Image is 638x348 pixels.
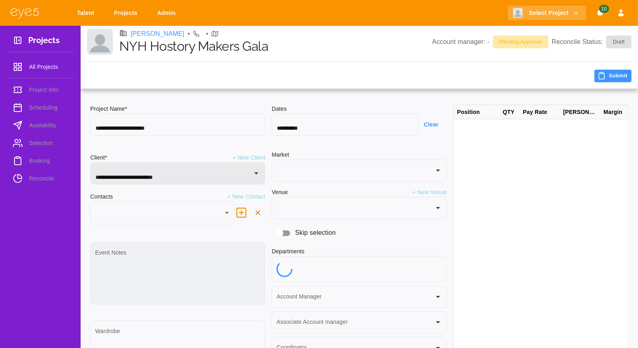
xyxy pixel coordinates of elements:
button: Open [251,168,262,179]
p: + New Client [233,153,266,162]
a: [PERSON_NAME] [131,29,185,39]
h6: Departments [272,247,447,256]
a: Talent [72,6,102,21]
div: [PERSON_NAME] [560,105,600,119]
button: Open [432,165,444,176]
div: QTY [499,105,520,119]
div: Position [454,105,499,119]
a: Admin [152,6,184,21]
p: Account manager: [432,37,489,47]
button: delete [251,205,265,220]
img: Client logo [87,29,113,55]
a: Projects [109,6,145,21]
button: Open [432,202,444,213]
span: 10 [599,5,609,13]
button: Select Project [508,6,586,21]
div: Skip selection [272,226,447,241]
p: + New Venue [412,188,447,197]
h1: NYH Hostory Makers Gala [119,39,432,54]
img: eye5 [10,7,39,19]
h6: Client* [90,153,107,162]
h6: Market [272,151,447,159]
h3: Projects [28,35,60,48]
button: delete [232,203,251,222]
button: Open [432,317,444,328]
img: Client logo [513,8,523,18]
span: All Projects [29,62,67,72]
span: Draft [608,38,630,46]
li: • [206,29,208,39]
li: • [188,29,190,39]
a: - [487,38,489,45]
div: Margin [600,105,628,119]
h6: Venue [272,188,288,197]
h6: Contacts [90,193,113,201]
button: Open [432,291,444,302]
button: Notifications [593,6,607,21]
p: Reconcile Status: [552,35,632,48]
button: Clear [419,117,447,132]
h6: Dates [272,105,447,114]
h6: Project Name* [90,105,265,114]
a: All Projects [6,59,74,75]
span: Pending Approval [495,38,547,46]
p: + New Contact [227,193,265,201]
button: Submit [594,70,632,82]
div: Pay Rate [520,105,560,119]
